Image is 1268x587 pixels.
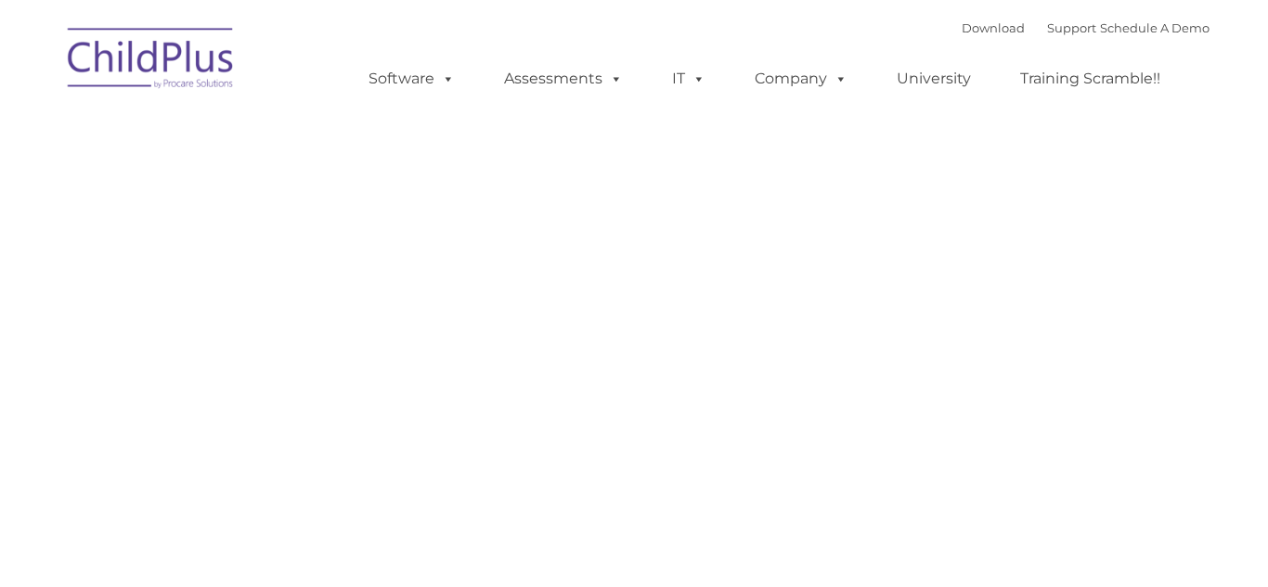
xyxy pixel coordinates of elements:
img: ChildPlus by Procare Solutions [58,15,244,108]
a: Support [1047,20,1096,35]
a: University [878,60,990,97]
a: IT [653,60,724,97]
a: Training Scramble!! [1002,60,1179,97]
a: Company [736,60,866,97]
a: Software [350,60,473,97]
a: Schedule A Demo [1100,20,1210,35]
a: Assessments [485,60,641,97]
font: | [962,20,1210,35]
a: Download [962,20,1025,35]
